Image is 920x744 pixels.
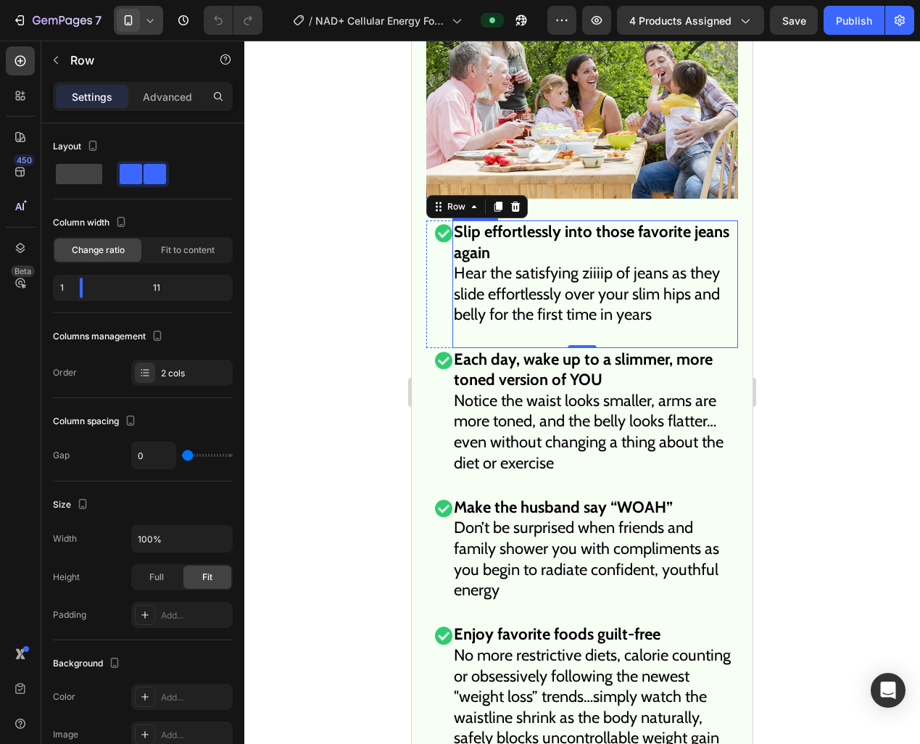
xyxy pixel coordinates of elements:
[53,137,101,157] div: Layout
[309,13,312,28] span: /
[204,6,262,35] div: Undo/Redo
[149,571,164,584] span: Full
[42,457,261,476] strong: Make the husband say “WOAH”
[53,366,77,379] div: Order
[161,691,229,704] div: Add...
[53,532,77,545] div: Width
[41,307,326,455] h2: Notice the waist looks smaller, arms are more toned, and the belly looks flatter…even without cha...
[94,278,230,298] div: 11
[95,12,101,29] p: 7
[41,582,326,730] h2: No more restrictive diets, calorie counting or obsessively following the newest "weight loss” tre...
[6,6,108,35] button: 7
[53,728,78,741] div: Image
[72,89,112,104] p: Settings
[53,495,91,515] div: Size
[836,13,872,28] div: Publish
[72,244,125,257] span: Change ratio
[56,278,68,298] div: 1
[42,584,249,603] strong: Enjoy favorite foods guilt-free
[23,586,41,604] img: Frame.png
[871,673,906,708] div: Open Intercom Messenger
[161,609,229,622] div: Add...
[132,442,175,468] input: Auto
[23,459,41,477] img: Frame.png
[161,244,215,257] span: Fit to content
[42,181,318,222] strong: Slip effortlessly into those favorite jeans again
[412,41,753,744] iframe: Design area
[53,213,130,233] div: Column width
[770,6,818,35] button: Save
[132,526,232,552] input: Auto
[617,6,764,35] button: 4 products assigned
[70,51,194,69] p: Row
[53,327,166,347] div: Columns management
[41,180,326,307] h2: Hear the satisfying ziiiip of jeans as they slide effortlessly over your slim hips and belly for ...
[782,15,806,27] span: Save
[53,412,139,431] div: Column spacing
[41,455,326,583] h2: Don’t be surprised when friends and family shower you with compliments as you begin to radiate co...
[11,265,35,277] div: Beta
[42,309,301,350] strong: Each day, wake up to a slimmer, more toned version of YOU
[824,6,884,35] button: Publish
[14,154,35,166] div: 450
[53,608,86,621] div: Padding
[143,89,192,104] p: Advanced
[33,160,57,173] div: Row
[23,183,41,202] img: Frame.png
[53,571,80,584] div: Height
[202,571,212,584] span: Fit
[23,311,41,329] img: Frame.png
[315,13,446,28] span: NAD+ Cellular Energy Formula - Healora
[161,367,229,380] div: 2 cols
[161,729,229,742] div: Add...
[53,690,75,703] div: Color
[53,449,70,462] div: Gap
[629,13,732,28] span: 4 products assigned
[53,654,123,674] div: Background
